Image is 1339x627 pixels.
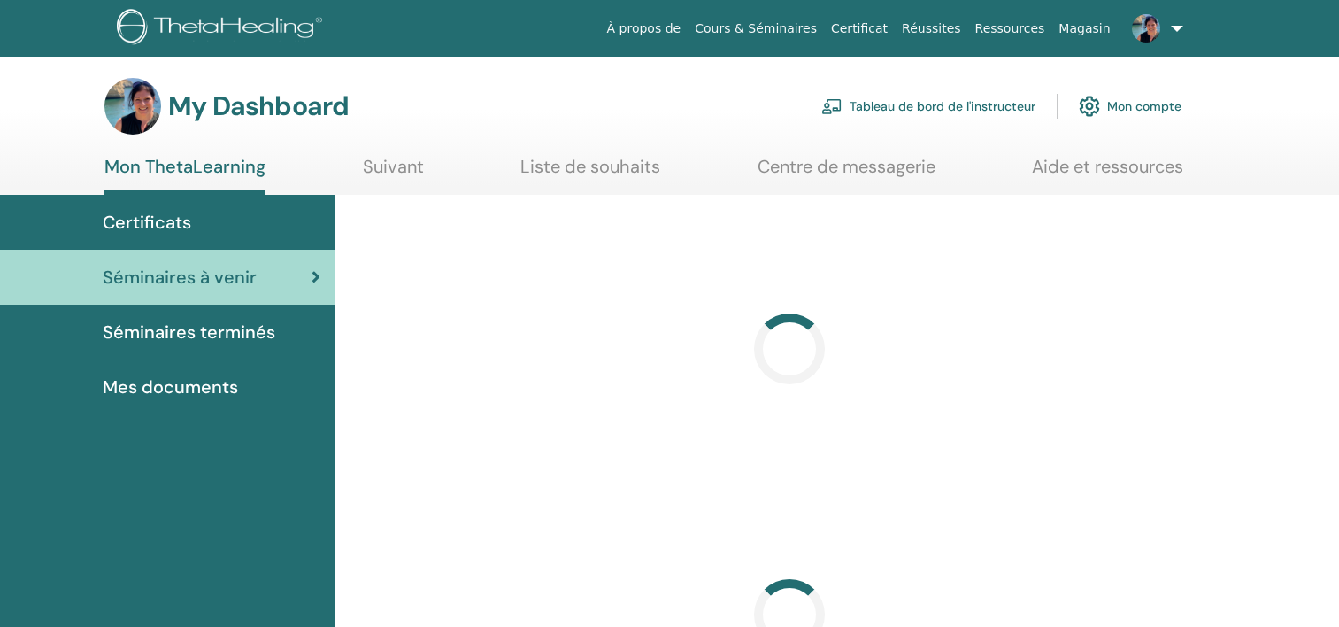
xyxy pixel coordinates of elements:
span: Mes documents [103,374,238,400]
a: Magasin [1051,12,1117,45]
a: Certificat [824,12,895,45]
a: À propos de [600,12,689,45]
span: Séminaires terminés [103,319,275,345]
span: Séminaires à venir [103,264,257,290]
a: Réussites [895,12,967,45]
img: chalkboard-teacher.svg [821,98,843,114]
a: Suivant [363,156,424,190]
a: Ressources [968,12,1052,45]
span: Certificats [103,209,191,236]
a: Cours & Séminaires [688,12,824,45]
a: Centre de messagerie [758,156,935,190]
a: Aide et ressources [1032,156,1183,190]
a: Liste de souhaits [520,156,660,190]
img: default.jpg [104,78,161,135]
img: logo.png [117,9,328,49]
a: Mon compte [1079,87,1181,126]
img: cog.svg [1079,91,1100,121]
a: Mon ThetaLearning [104,156,265,195]
img: default.jpg [1132,14,1160,43]
a: Tableau de bord de l'instructeur [821,87,1035,126]
h3: My Dashboard [168,90,349,122]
